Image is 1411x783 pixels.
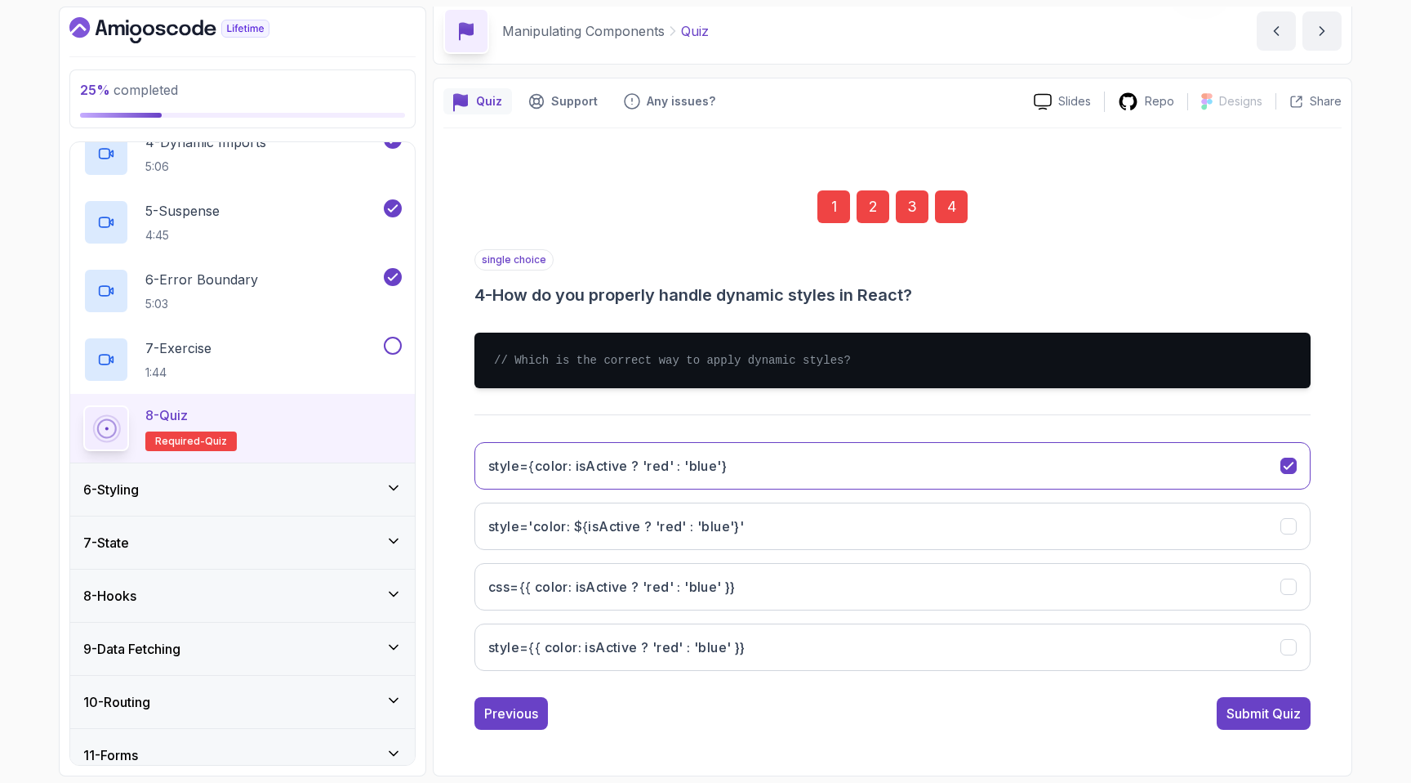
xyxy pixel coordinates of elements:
[474,563,1311,611] button: css={{ color: isActive ? 'red' : 'blue' }}
[83,639,180,659] h3: 9 - Data Fetching
[488,638,746,657] h3: style={{ color: isActive ? 'red' : 'blue' }}
[83,480,139,499] h3: 6 - Styling
[551,93,598,110] p: Support
[443,88,512,114] button: quiz button
[83,533,129,553] h3: 7 - State
[145,270,258,289] p: 6 - Error Boundary
[69,17,307,43] a: Dashboard
[83,692,150,712] h3: 10 - Routing
[1275,93,1342,110] button: Share
[484,704,538,723] div: Previous
[83,405,402,451] button: 8-QuizRequired-quiz
[1058,93,1091,110] p: Slides
[1310,93,1342,110] p: Share
[488,517,744,536] h3: style='color: ${isActive ? 'red' : 'blue'}'
[83,745,138,765] h3: 11 - Forms
[145,201,220,221] p: 5 - Suspense
[474,503,1311,550] button: style='color: ${isActive ? 'red' : 'blue'}'
[474,284,1311,306] h3: 4 - How do you properly handle dynamic styles in React?
[935,190,968,223] div: 4
[70,570,415,622] button: 8-Hooks
[145,405,188,425] p: 8 - Quiz
[474,442,1311,490] button: style={color: isActive ? 'red' : 'blue'}
[70,517,415,569] button: 7-State
[494,354,851,367] span: // Which is the correct way to apply dynamic styles?
[83,586,136,606] h3: 8 - Hooks
[145,296,258,312] p: 5:03
[83,131,402,177] button: 4-Dynamic Imports5:06
[80,82,178,98] span: completed
[1226,704,1301,723] div: Submit Quiz
[1105,92,1187,112] a: Repo
[1302,11,1342,51] button: next content
[145,132,266,152] p: 4 - Dynamic Imports
[83,199,402,245] button: 5-Suspense4:45
[896,190,928,223] div: 3
[70,623,415,675] button: 9-Data Fetching
[857,190,889,223] div: 2
[502,21,665,41] p: Manipulating Components
[70,676,415,728] button: 10-Routing
[83,268,402,314] button: 6-Error Boundary5:03
[145,338,211,358] p: 7 - Exercise
[817,190,850,223] div: 1
[145,365,211,381] p: 1:44
[614,88,725,114] button: Feedback button
[519,88,608,114] button: Support button
[474,697,548,730] button: Previous
[70,463,415,516] button: 6-Styling
[647,93,715,110] p: Any issues?
[1257,11,1296,51] button: previous content
[83,337,402,383] button: 7-Exercise1:44
[80,82,110,98] span: 25 %
[145,159,266,175] p: 5:06
[1021,93,1104,110] a: Slides
[488,456,727,476] h3: style={color: isActive ? 'red' : 'blue'}
[155,435,205,448] span: Required-
[70,729,415,781] button: 11-Forms
[1145,93,1174,110] p: Repo
[474,624,1311,671] button: style={{ color: isActive ? 'red' : 'blue' }}
[488,577,736,597] h3: css={{ color: isActive ? 'red' : 'blue' }}
[474,249,554,271] p: single choice
[145,227,220,244] p: 4:45
[681,21,709,41] p: Quiz
[205,435,227,448] span: quiz
[1217,697,1311,730] button: Submit Quiz
[476,93,502,110] p: Quiz
[1219,93,1262,110] p: Designs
